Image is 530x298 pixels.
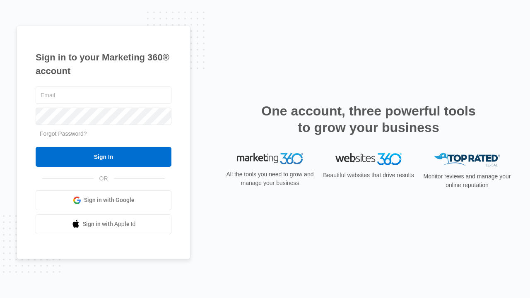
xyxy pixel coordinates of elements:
[36,50,171,78] h1: Sign in to your Marketing 360® account
[434,153,500,167] img: Top Rated Local
[224,170,316,187] p: All the tools you need to grow and manage your business
[36,147,171,167] input: Sign In
[94,174,114,183] span: OR
[36,87,171,104] input: Email
[36,214,171,234] a: Sign in with Apple Id
[259,103,478,136] h2: One account, three powerful tools to grow your business
[36,190,171,210] a: Sign in with Google
[237,153,303,165] img: Marketing 360
[322,171,415,180] p: Beautiful websites that drive results
[83,220,136,228] span: Sign in with Apple Id
[40,130,87,137] a: Forgot Password?
[335,153,402,165] img: Websites 360
[421,172,513,190] p: Monitor reviews and manage your online reputation
[84,196,135,204] span: Sign in with Google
